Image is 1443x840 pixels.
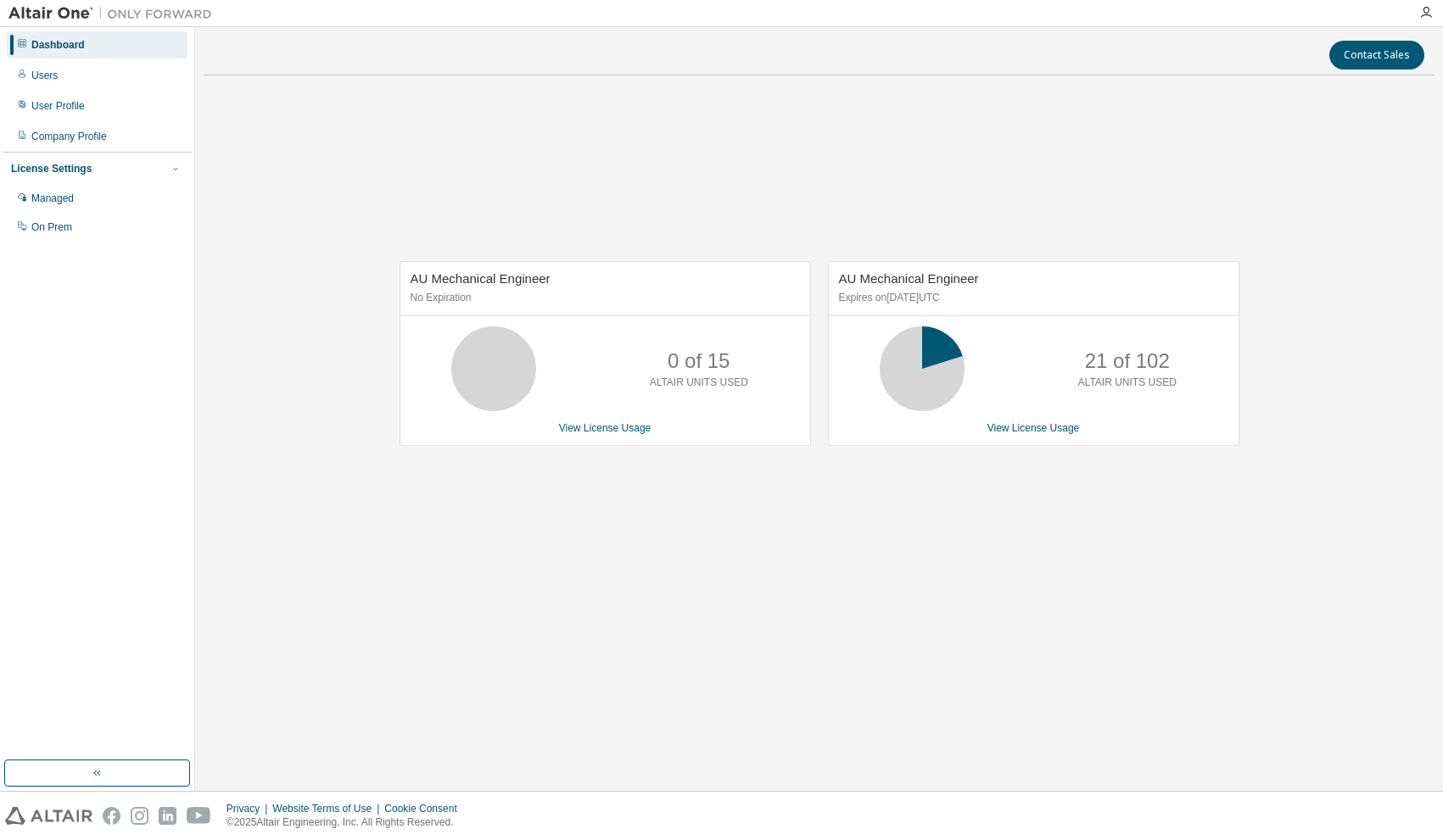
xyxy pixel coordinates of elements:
img: altair_logo.svg [5,807,92,825]
p: ALTAIR UNITS USED [650,375,748,390]
div: Cookie Consent [384,802,467,815]
img: youtube.svg [187,807,211,825]
div: Website Terms of Use [272,802,384,815]
p: No Expiration [411,291,796,305]
a: View License Usage [559,422,652,434]
p: 21 of 102 [1085,347,1170,375]
img: facebook.svg [103,807,120,825]
button: Contact Sales [1329,41,1424,70]
img: instagram.svg [131,807,148,825]
p: Expires on [DATE] UTC [839,291,1224,305]
div: Dashboard [31,38,85,52]
div: License Settings [11,162,92,175]
div: Managed [31,192,74,205]
p: ALTAIR UNITS USED [1078,375,1177,390]
div: Users [31,69,58,82]
a: View License Usage [987,422,1080,434]
span: AU Mechanical Engineer [411,271,551,286]
img: linkedin.svg [159,807,176,825]
img: Altair One [8,5,221,22]
div: User Profile [31,99,85,113]
div: Privacy [227,802,272,815]
p: 0 of 15 [668,347,730,375]
p: © 2025 Altair Engineering, Inc. All Rights Reserved. [227,815,467,830]
span: AU Mechanical Engineer [839,271,979,286]
div: On Prem [31,220,72,234]
div: Company Profile [31,130,107,143]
